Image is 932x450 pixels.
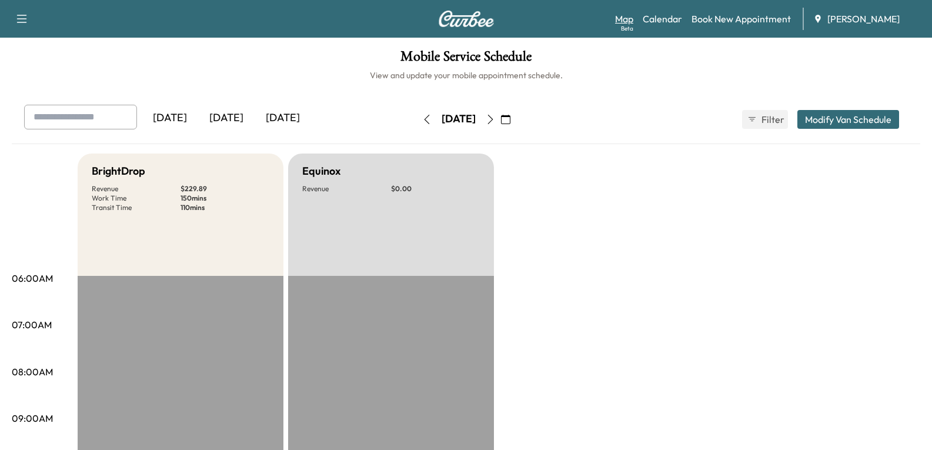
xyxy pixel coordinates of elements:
div: [DATE] [442,112,476,126]
div: [DATE] [198,105,255,132]
p: Revenue [302,184,391,194]
h5: Equinox [302,163,340,179]
p: $ 0.00 [391,184,480,194]
p: 150 mins [181,194,269,203]
p: Revenue [92,184,181,194]
button: Modify Van Schedule [797,110,899,129]
span: [PERSON_NAME] [827,12,900,26]
h5: BrightDrop [92,163,145,179]
p: Transit Time [92,203,181,212]
div: [DATE] [142,105,198,132]
div: [DATE] [255,105,311,132]
div: Beta [621,24,633,33]
p: 08:00AM [12,365,53,379]
h1: Mobile Service Schedule [12,49,920,69]
img: Curbee Logo [438,11,495,27]
h6: View and update your mobile appointment schedule. [12,69,920,81]
p: Work Time [92,194,181,203]
p: 110 mins [181,203,269,212]
p: 07:00AM [12,318,52,332]
a: Book New Appointment [692,12,791,26]
p: 06:00AM [12,271,53,285]
a: MapBeta [615,12,633,26]
p: 09:00AM [12,411,53,425]
p: $ 229.89 [181,184,269,194]
span: Filter [761,112,783,126]
button: Filter [742,110,788,129]
a: Calendar [643,12,682,26]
